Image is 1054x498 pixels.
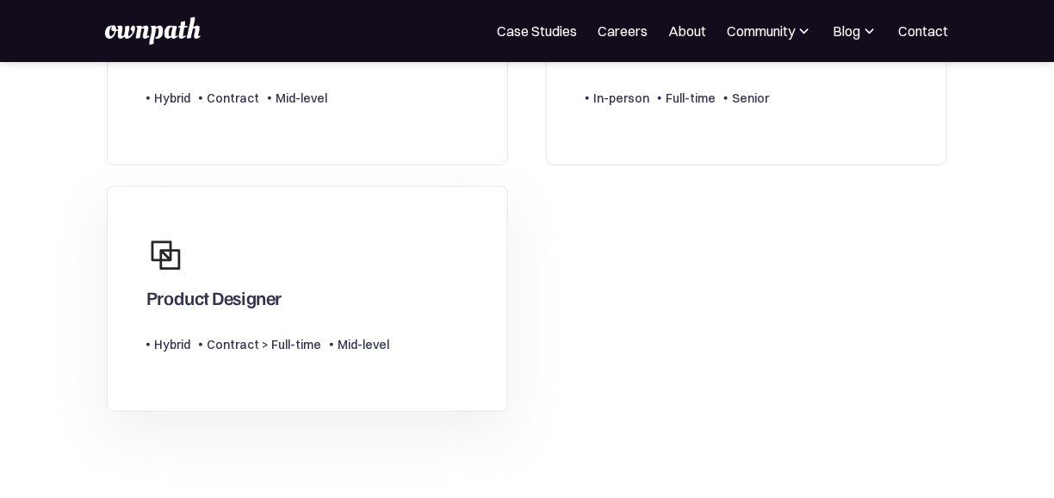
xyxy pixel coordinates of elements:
a: Case Studies [498,21,578,41]
div: Community [728,21,796,41]
div: Community [728,21,813,41]
div: Blog [834,21,861,41]
div: Blog [834,21,878,41]
div: Contract [207,88,259,109]
a: Contact [899,21,949,41]
div: Mid-level [276,88,327,109]
div: Mid-level [338,334,389,355]
div: In-person [593,88,649,109]
div: Senior [732,88,769,109]
div: Hybrid [154,88,190,109]
div: Product Designer [146,286,282,308]
a: About [669,21,707,41]
a: Product DesignerHybridContract > Full-timeMid-level [107,186,508,412]
div: Full-time [666,88,716,109]
div: Contract > Full-time [207,334,321,355]
div: Hybrid [154,334,190,355]
a: Careers [598,21,648,41]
